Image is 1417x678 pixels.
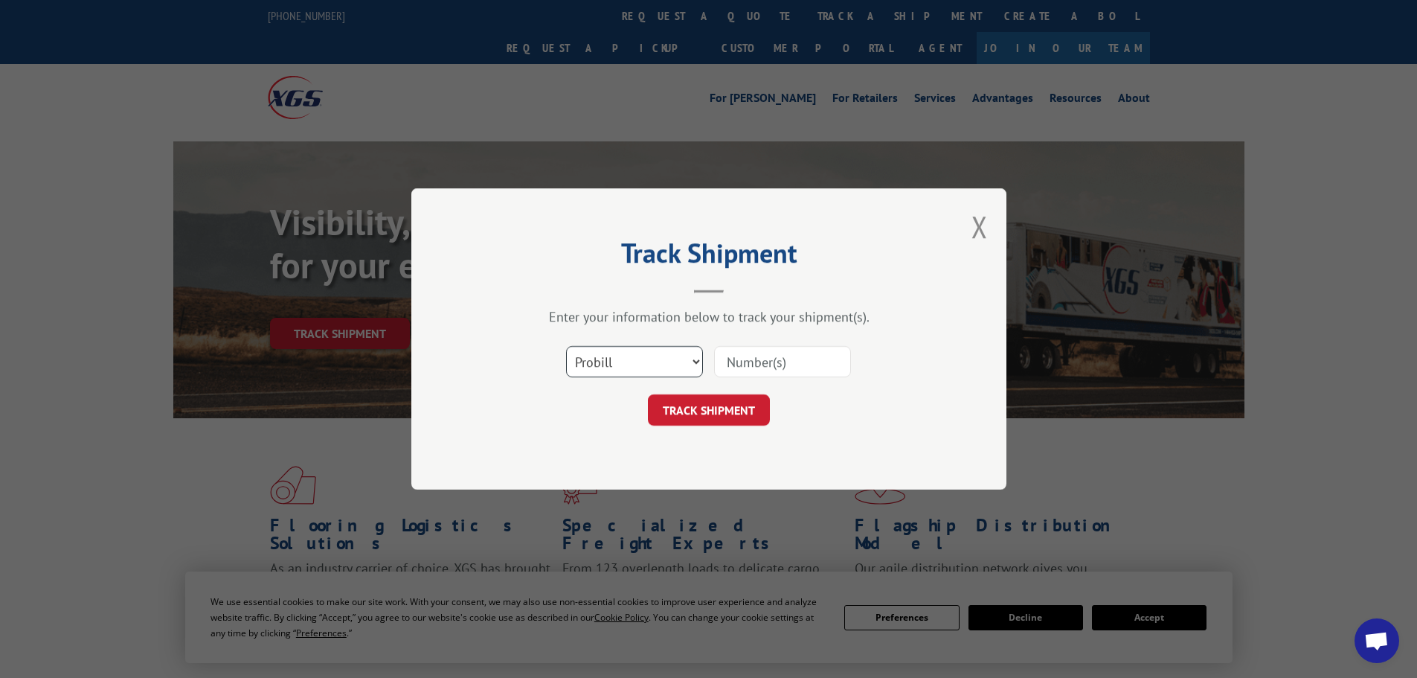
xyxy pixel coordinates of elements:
[971,207,988,246] button: Close modal
[486,308,932,325] div: Enter your information below to track your shipment(s).
[714,346,851,377] input: Number(s)
[648,394,770,426] button: TRACK SHIPMENT
[1355,618,1399,663] div: Open chat
[486,243,932,271] h2: Track Shipment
